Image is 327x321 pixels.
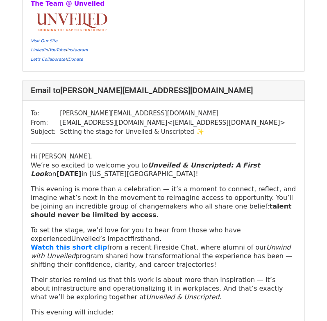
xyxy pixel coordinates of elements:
span: Unveiled’s impact [71,235,130,243]
p: This evening is more than a celebration — it’s a moment to connect, reflect, and imagine what’s n... [31,185,296,219]
a: Instagram [67,48,88,52]
p: To set the stage, we’d love for you to hear from those who have experienced firsthand. from a rec... [31,226,296,269]
td: Subject: [31,127,60,137]
em: Unwind with Unveiled [31,243,291,260]
iframe: Chat Widget [286,282,327,321]
strong: talent should never be limited by access. [31,202,291,219]
p: We’re so excited to welcome you to on in [US_STATE][GEOGRAPHIC_DATA]! [31,161,296,178]
td: [EMAIL_ADDRESS][DOMAIN_NAME] < [EMAIL_ADDRESS][DOMAIN_NAME] > [60,118,285,128]
font: I I [31,48,88,52]
td: Setting the stage for Unveiled & Unscripted ✨ [60,127,285,137]
a: Donate [68,57,83,62]
p: Their stories remind us that this work is about more than inspiration — it’s about infrastructure... [31,275,296,301]
a: Let's Collaborate! [31,57,67,62]
a: LinkedIn [31,48,48,52]
p: This evening will include: [31,308,296,316]
em: Unveiled & Unscripted [146,293,219,301]
font: I [31,57,83,62]
i: Unveiled & Unscripted: A First Look [31,161,260,178]
a: YouTube [49,48,66,52]
a: Visit Our Site [31,39,57,43]
div: Hi [PERSON_NAME], [31,152,296,161]
img: AIorK4zIR5cT_0sXnmxCJOPndZpJ-9pmNbvT0Dw1NtjPIDoPwbxu9UPv50UjWYXi7T85LJmwAvEEuwI [31,8,113,36]
td: From: [31,118,60,128]
a: Watch this short clip [31,243,107,251]
h4: Email to [PERSON_NAME][EMAIL_ADDRESS][DOMAIN_NAME] [31,85,296,95]
td: [PERSON_NAME][EMAIL_ADDRESS][DOMAIN_NAME] [60,109,285,118]
td: To: [31,109,60,118]
strong: [DATE] [57,170,82,178]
